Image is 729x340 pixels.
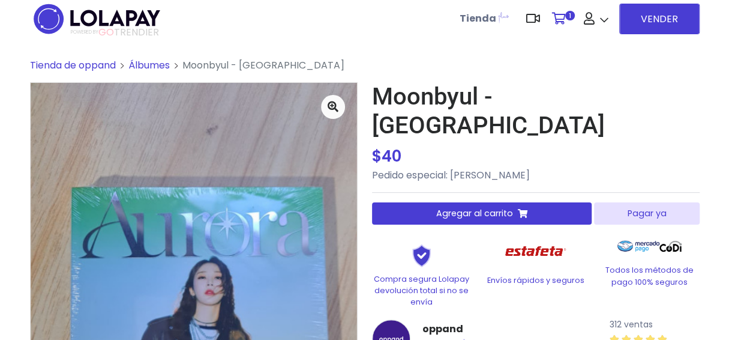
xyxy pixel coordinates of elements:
[372,168,700,183] p: Pedido especial: [PERSON_NAME]
[71,29,98,35] span: POWERED BY
[496,10,511,24] img: Lolapay Plus
[372,202,592,225] button: Agregar al carrito
[128,58,170,72] a: Álbumes
[617,234,660,258] img: Mercado Pago Logo
[496,234,575,269] img: Estafeta Logo
[392,244,452,267] img: Shield
[619,4,700,34] a: VENDER
[372,82,700,140] h1: Moonbyul - [GEOGRAPHIC_DATA]
[610,318,653,330] small: 312 ventas
[372,145,700,168] div: $
[486,275,586,286] p: Envíos rápidos y seguros
[460,11,496,25] b: Tienda
[546,1,578,37] a: 1
[30,58,700,82] nav: breadcrumb
[182,58,344,72] span: Moonbyul - [GEOGRAPHIC_DATA]
[436,207,513,220] span: Agregar al carrito
[422,322,473,336] a: oppand
[71,27,159,38] span: TRENDIER
[30,58,116,72] a: Tienda de oppand
[594,202,699,225] button: Pagar ya
[565,11,575,20] span: 1
[98,25,114,39] span: GO
[659,234,682,258] img: Codi Logo
[382,145,401,167] span: 40
[372,273,472,308] p: Compra segura Lolapay devolución total si no se envía
[600,264,700,287] p: Todos los métodos de pago 100% seguros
